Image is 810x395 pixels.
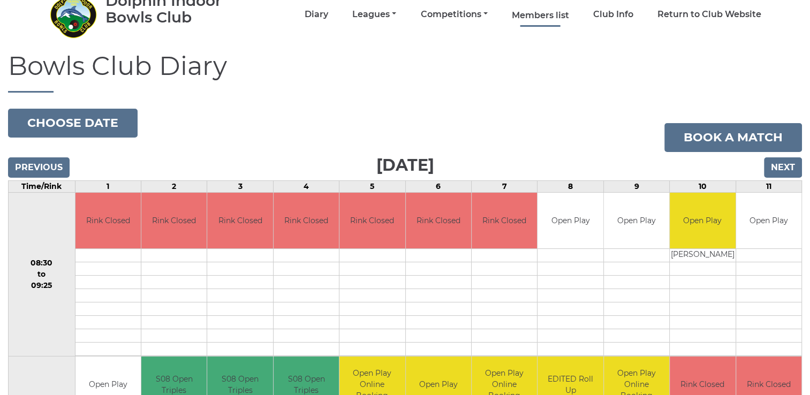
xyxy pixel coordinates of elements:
td: Open Play [538,193,603,249]
td: [PERSON_NAME] [670,249,735,262]
td: Open Play [736,193,802,249]
a: Diary [305,9,328,20]
td: 11 [736,180,802,192]
td: Rink Closed [472,193,537,249]
td: Rink Closed [339,193,405,249]
td: Rink Closed [141,193,207,249]
button: Choose date [8,109,138,138]
td: 10 [670,180,736,192]
td: Rink Closed [406,193,471,249]
td: 4 [273,180,339,192]
a: Club Info [593,9,633,20]
h1: Bowls Club Diary [8,52,802,93]
td: Rink Closed [207,193,272,249]
a: Return to Club Website [657,9,761,20]
td: 6 [405,180,471,192]
td: Open Play [604,193,669,249]
a: Book a match [664,123,802,152]
input: Next [764,157,802,178]
td: 7 [471,180,537,192]
td: 2 [141,180,207,192]
td: 8 [538,180,603,192]
a: Leagues [352,9,396,20]
td: 1 [75,180,141,192]
td: Time/Rink [9,180,75,192]
td: 5 [339,180,405,192]
a: Competitions [420,9,487,20]
td: Rink Closed [274,193,339,249]
td: 3 [207,180,273,192]
td: 9 [603,180,669,192]
td: 08:30 to 09:25 [9,192,75,356]
input: Previous [8,157,70,178]
td: Rink Closed [75,193,141,249]
a: Members list [512,10,569,21]
td: Open Play [670,193,735,249]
